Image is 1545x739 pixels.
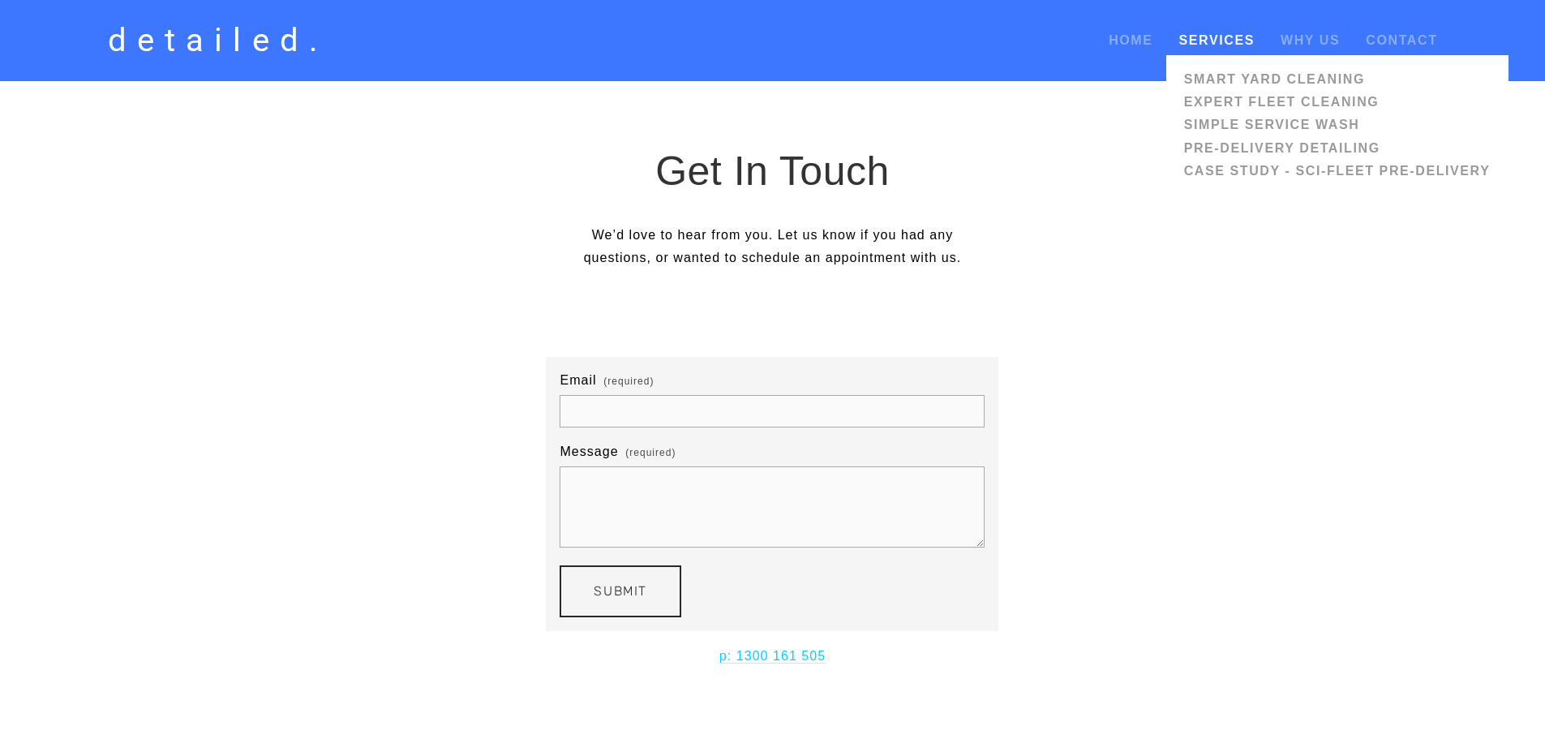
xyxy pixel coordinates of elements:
[1366,26,1437,55] a: Contact
[594,583,647,599] span: Submit
[1179,91,1496,114] a: Expert Fleet Cleaning
[1179,68,1496,91] a: Smart Yard Cleaning
[1179,114,1496,136] a: Simple Service Wash
[625,442,676,463] span: (required)
[560,445,618,459] span: Message
[560,146,985,197] h1: Get In Touch
[1179,137,1496,160] a: Pre-Delivery Detailing
[603,371,654,392] span: (required)
[1109,26,1152,55] a: Home
[560,373,596,388] span: Email
[1179,33,1255,47] a: Services
[1281,33,1340,47] a: Why Us
[719,649,826,664] a: p: 1300 161 505
[560,224,985,269] p: We’d love to hear from you. Let us know if you had any questions, or wanted to schedule an appoin...
[560,565,681,617] button: SubmitSubmit
[100,16,337,65] a: detailed.
[1179,160,1496,183] a: Case Study - Sci-Fleet Pre-Delivery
